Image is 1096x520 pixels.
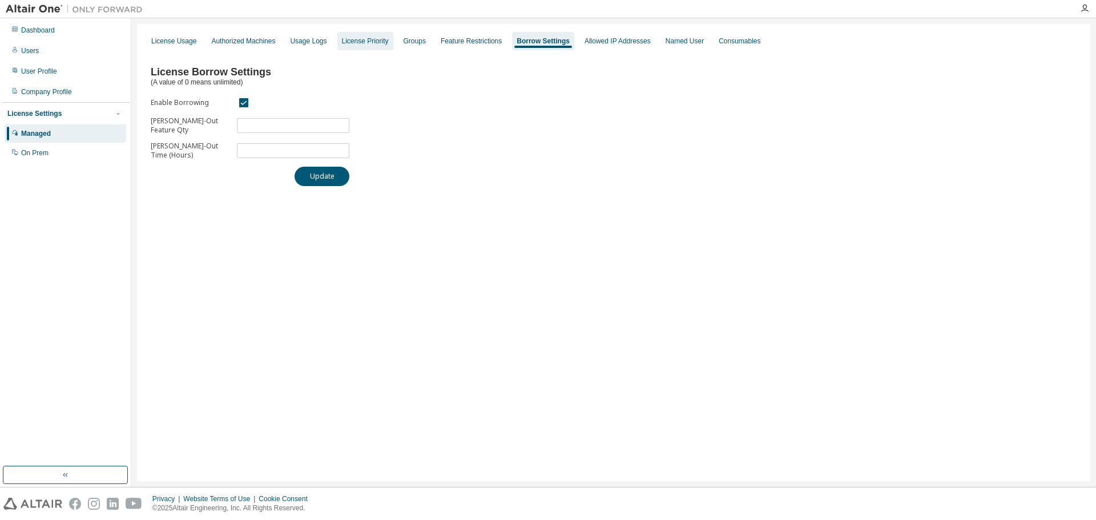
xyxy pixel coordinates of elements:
div: Privacy [152,494,183,503]
div: Cookie Consent [259,494,314,503]
div: Authorized Machines [211,37,275,46]
img: youtube.svg [126,498,142,510]
img: altair_logo.svg [3,498,62,510]
div: Users [21,46,39,55]
img: instagram.svg [88,498,100,510]
div: Named User [666,37,704,46]
div: Dashboard [21,26,55,35]
span: License Borrow Settings [151,66,271,78]
div: Allowed IP Addresses [585,37,651,46]
div: Groups [404,37,426,46]
label: Enable Borrowing [151,98,230,107]
div: License Usage [151,37,196,46]
img: facebook.svg [69,498,81,510]
div: On Prem [21,148,49,158]
div: Borrow Settings [517,37,570,46]
img: Altair One [6,3,148,15]
img: linkedin.svg [107,498,119,510]
p: © 2025 Altair Engineering, Inc. All Rights Reserved. [152,503,315,513]
div: License Settings [7,109,62,118]
div: Feature Restrictions [441,37,502,46]
span: (A value of 0 means unlimited) [151,78,243,86]
div: Usage Logs [290,37,327,46]
button: Update [295,167,349,186]
div: License Priority [342,37,389,46]
div: User Profile [21,67,57,76]
div: Managed [21,129,51,138]
div: Company Profile [21,87,72,96]
label: [PERSON_NAME]-Out Time (Hours) [151,142,230,160]
div: Website Terms of Use [183,494,259,503]
label: [PERSON_NAME]-Out Feature Qty [151,116,230,135]
div: Consumables [719,37,760,46]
